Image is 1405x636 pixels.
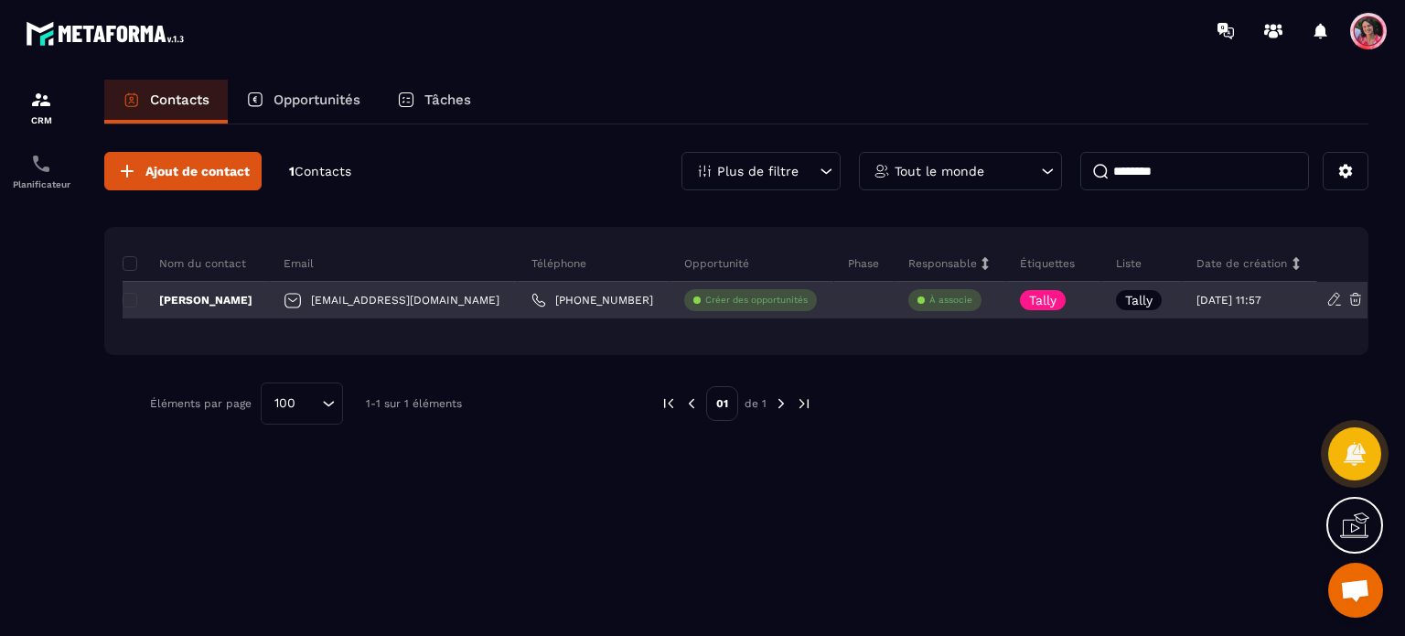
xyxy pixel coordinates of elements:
[30,153,52,175] img: scheduler
[26,16,190,50] img: logo
[302,393,317,414] input: Search for option
[1125,294,1153,307] p: Tally
[908,256,977,271] p: Responsable
[379,80,489,124] a: Tâches
[683,395,700,412] img: prev
[773,395,789,412] img: next
[1029,294,1056,307] p: Tally
[1020,256,1075,271] p: Étiquettes
[150,397,252,410] p: Éléments par page
[660,395,677,412] img: prev
[1196,294,1261,307] p: [DATE] 11:57
[261,383,343,425] div: Search for option
[717,165,799,178] p: Plus de filtre
[1116,256,1142,271] p: Liste
[104,80,228,124] a: Contacts
[273,92,360,108] p: Opportunités
[5,139,78,203] a: schedulerschedulerPlanificateur
[295,164,351,178] span: Contacts
[706,386,738,421] p: 01
[145,162,250,180] span: Ajout de contact
[123,256,246,271] p: Nom du contact
[5,115,78,125] p: CRM
[745,396,767,411] p: de 1
[1196,256,1287,271] p: Date de création
[150,92,209,108] p: Contacts
[929,294,972,307] p: À associe
[366,397,462,410] p: 1-1 sur 1 éléments
[684,256,749,271] p: Opportunité
[228,80,379,124] a: Opportunités
[848,256,879,271] p: Phase
[705,294,808,307] p: Créer des opportunités
[268,393,302,414] span: 100
[531,293,653,307] a: [PHONE_NUMBER]
[531,256,586,271] p: Téléphone
[284,256,314,271] p: Email
[289,163,351,180] p: 1
[796,395,812,412] img: next
[1328,563,1383,618] div: Ouvrir le chat
[5,75,78,139] a: formationformationCRM
[895,165,984,178] p: Tout le monde
[30,89,52,111] img: formation
[104,152,262,190] button: Ajout de contact
[5,179,78,189] p: Planificateur
[424,92,471,108] p: Tâches
[123,293,252,307] p: [PERSON_NAME]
